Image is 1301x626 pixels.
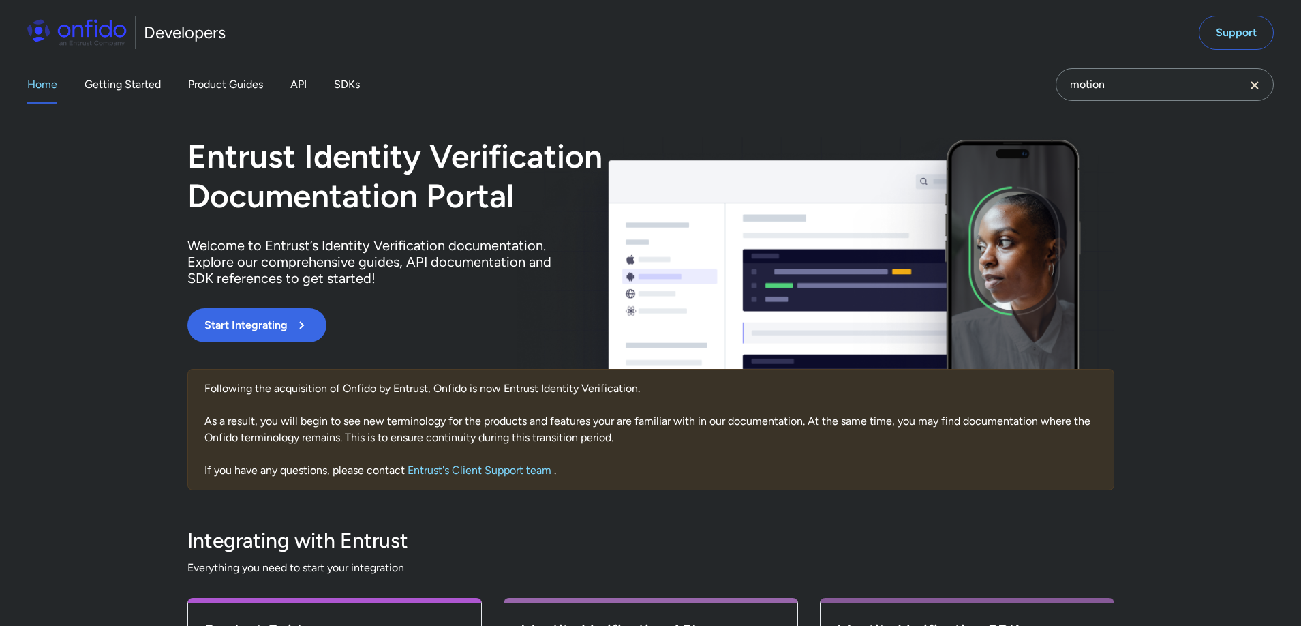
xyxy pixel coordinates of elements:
[187,237,569,286] p: Welcome to Entrust’s Identity Verification documentation. Explore our comprehensive guides, API d...
[334,65,360,104] a: SDKs
[188,65,263,104] a: Product Guides
[85,65,161,104] a: Getting Started
[27,65,57,104] a: Home
[27,19,127,46] img: Onfido Logo
[1246,77,1263,93] svg: Clear search field button
[187,308,836,342] a: Start Integrating
[290,65,307,104] a: API
[187,560,1114,576] span: Everything you need to start your integration
[187,308,326,342] button: Start Integrating
[187,369,1114,490] div: Following the acquisition of Onfido by Entrust, Onfido is now Entrust Identity Verification. As a...
[187,527,1114,554] h3: Integrating with Entrust
[1056,68,1274,101] input: Onfido search input field
[144,22,226,44] h1: Developers
[408,464,554,477] a: Entrust's Client Support team
[187,137,836,215] h1: Entrust Identity Verification Documentation Portal
[1199,16,1274,50] a: Support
